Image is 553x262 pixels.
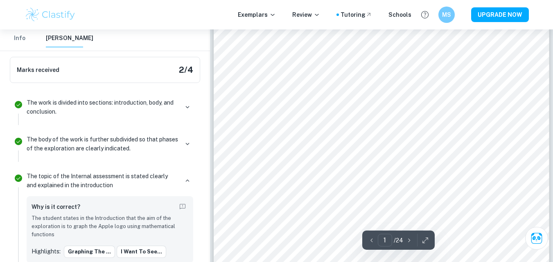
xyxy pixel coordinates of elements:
[394,236,403,245] p: / 24
[17,65,59,74] h6: Marks received
[32,214,188,239] p: The student states in the Introduction that the aim of the exploration is to graph the Apple logo...
[292,10,320,19] p: Review
[14,100,23,110] svg: Correct
[418,8,432,22] button: Help and Feedback
[442,10,451,19] h6: MS
[341,10,372,19] a: Tutoring
[32,202,80,211] h6: Why is it correct?
[177,201,188,213] button: Report mistake/confusion
[27,98,178,116] p: The work is divided into sections: introduction, body, and conclusion.
[32,247,61,256] p: Highlights:
[25,7,77,23] img: Clastify logo
[27,135,178,153] p: The body of the work is further subdivided so that phases of the exploration are clearly indicated.
[10,29,29,47] button: Info
[388,10,411,19] a: Schools
[64,246,115,258] button: Graphing the ...
[438,7,455,23] button: MS
[525,227,548,250] button: Ask Clai
[14,173,23,183] svg: Correct
[27,172,178,190] p: The topic of the Internal assessment is stated clearly and explained in the introduction
[471,7,529,22] button: UPGRADE NOW
[46,29,93,47] button: [PERSON_NAME]
[179,64,193,76] h5: 2 / 4
[14,137,23,146] svg: Correct
[238,10,276,19] p: Exemplars
[117,246,166,258] button: I want to see...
